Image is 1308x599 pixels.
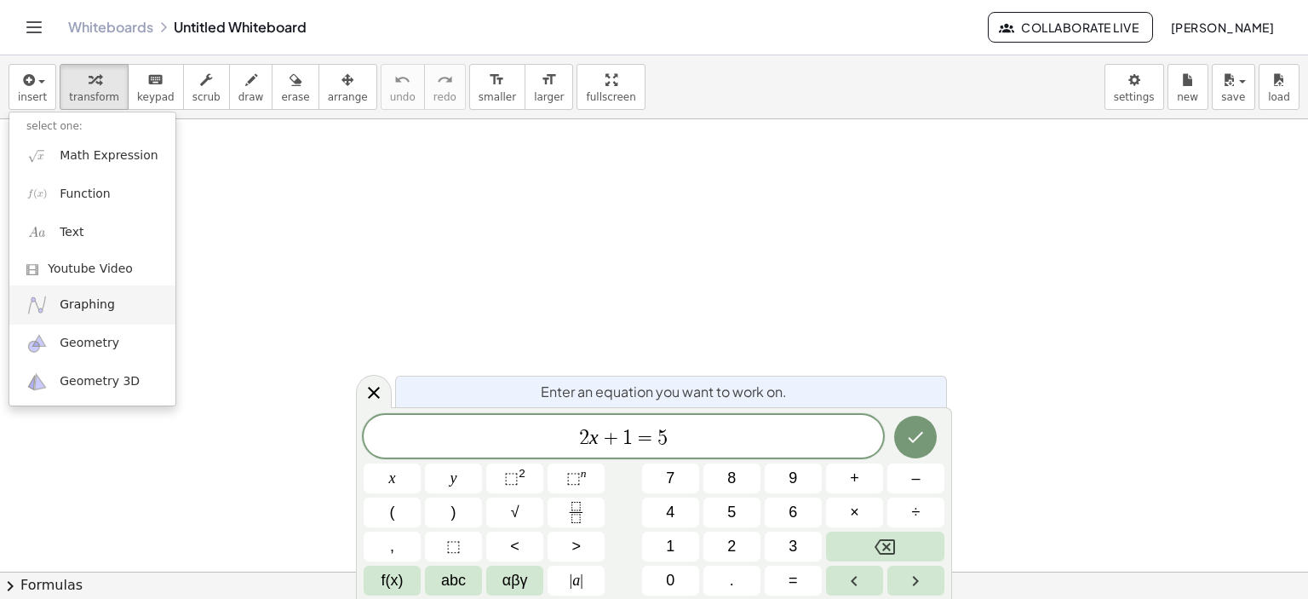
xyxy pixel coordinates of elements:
span: 4 [666,501,674,524]
button: Greater than [548,532,605,562]
span: 1 [622,428,633,448]
span: save [1221,91,1245,103]
span: transform [69,91,119,103]
button: Backspace [826,532,944,562]
span: × [850,501,859,524]
i: keyboard [147,70,163,90]
button: draw [229,64,273,110]
li: select one: [9,117,175,136]
button: y [425,464,482,493]
span: undo [390,91,416,103]
button: redoredo [424,64,466,110]
span: ⬚ [446,535,461,558]
span: fullscreen [586,91,635,103]
img: Aa.png [26,222,48,243]
button: 5 [703,498,760,527]
a: Math Expression [9,136,175,175]
button: ( [364,498,421,527]
img: f_x.png [26,183,48,204]
button: save [1212,64,1255,110]
span: | [580,572,583,589]
button: Alphabet [425,566,482,596]
span: Geometry [60,335,119,352]
button: Square root [486,498,543,527]
span: redo [433,91,456,103]
span: Enter an equation you want to work on. [541,382,787,402]
button: 3 [765,532,822,562]
span: + [850,467,859,490]
a: Graphing [9,285,175,324]
i: format_size [541,70,557,90]
button: 0 [642,566,699,596]
span: settings [1114,91,1155,103]
button: keyboardkeypad [128,64,184,110]
span: , [390,535,394,558]
span: – [911,467,920,490]
button: Times [826,498,883,527]
span: ( [390,501,395,524]
button: Right arrow [887,566,944,596]
button: 6 [765,498,822,527]
span: αβγ [502,569,528,592]
button: scrub [183,64,230,110]
span: keypad [137,91,175,103]
span: ÷ [912,501,921,524]
span: 3 [789,535,797,558]
span: > [571,535,581,558]
span: larger [534,91,564,103]
span: load [1268,91,1290,103]
span: √ [511,501,519,524]
button: fullscreen [577,64,645,110]
span: 8 [727,467,736,490]
button: arrange [318,64,377,110]
span: Geometry 3D [60,373,140,390]
span: [PERSON_NAME] [1170,20,1274,35]
button: , [364,532,421,562]
span: Collaborate Live [1002,20,1139,35]
img: ggb-geometry.svg [26,333,48,354]
span: abc [441,569,466,592]
button: Equals [765,566,822,596]
span: f(x) [381,569,404,592]
a: Text [9,213,175,251]
button: Placeholder [425,532,482,562]
span: insert [18,91,47,103]
span: | [570,572,573,589]
span: ) [451,501,456,524]
button: 7 [642,464,699,493]
span: 1 [666,535,674,558]
a: Geometry 3D [9,363,175,401]
button: 4 [642,498,699,527]
span: 2 [579,428,589,448]
span: arrange [328,91,368,103]
button: Toggle navigation [20,14,48,41]
button: . [703,566,760,596]
button: format_sizelarger [525,64,573,110]
button: Fraction [548,498,605,527]
img: ggb-graphing.svg [26,294,48,315]
button: new [1167,64,1208,110]
button: Divide [887,498,944,527]
span: new [1177,91,1198,103]
a: Whiteboards [68,19,153,36]
button: transform [60,64,129,110]
span: 9 [789,467,797,490]
button: erase [272,64,318,110]
button: 8 [703,464,760,493]
span: Math Expression [60,147,158,164]
span: < [510,535,519,558]
span: Youtube Video [48,261,133,278]
button: Greek alphabet [486,566,543,596]
span: 5 [657,428,668,448]
img: sqrt_x.png [26,145,48,166]
span: . [730,569,734,592]
img: ggb-3d.svg [26,371,48,393]
span: x [389,467,396,490]
span: 0 [666,569,674,592]
button: Done [894,416,937,458]
button: insert [9,64,56,110]
button: format_sizesmaller [469,64,525,110]
span: Graphing [60,297,115,314]
button: [PERSON_NAME] [1156,12,1288,43]
button: undoundo [381,64,425,110]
